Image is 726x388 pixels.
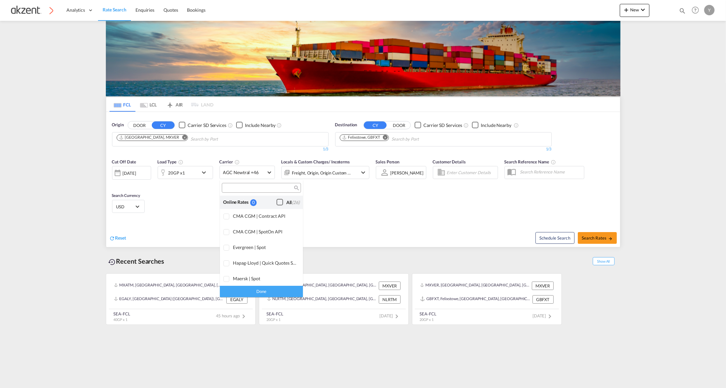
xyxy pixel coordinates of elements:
[292,200,300,205] span: (26)
[223,199,250,206] div: Online Rates
[233,213,298,219] div: CMA CGM | Contract API
[220,286,303,297] div: Done
[293,186,298,190] md-icon: icon-magnify
[233,229,298,234] div: CMA CGM | SpotOn API
[286,199,300,206] div: All
[233,244,298,250] div: Evergreen | Spot
[277,199,300,206] md-checkbox: Checkbox No Ink
[250,199,257,206] div: 0
[233,260,298,266] div: Hapag-Lloyd | Quick Quotes Spot
[233,276,298,281] div: Maersk | Spot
